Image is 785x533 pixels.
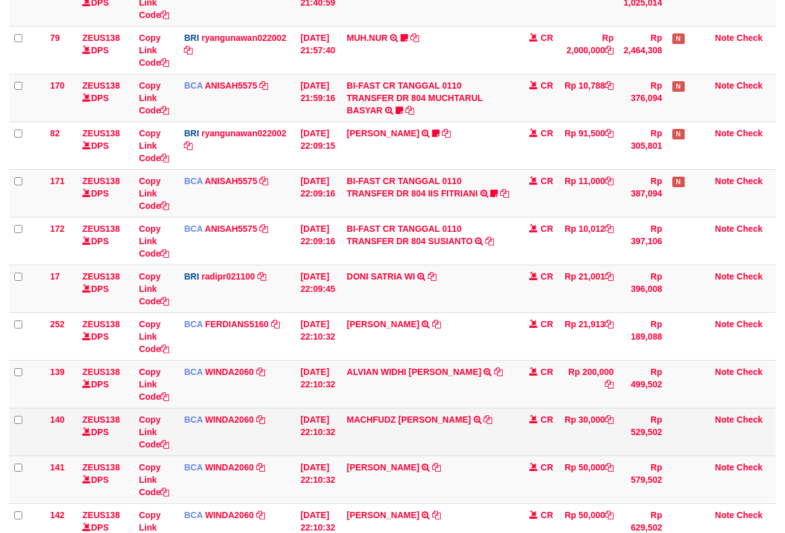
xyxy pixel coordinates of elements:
td: Rp 376,094 [618,74,667,121]
span: 141 [50,462,64,472]
a: Check [737,224,763,234]
a: Copy Link Code [139,33,169,68]
span: CR [540,367,553,377]
span: CR [540,415,553,425]
a: Copy SRI RAHAYU to clipboard [432,510,441,520]
td: DPS [77,360,134,408]
span: BRI [184,33,199,43]
a: Note [715,176,734,186]
span: Has Note [672,81,685,92]
span: CR [540,176,553,186]
td: Rp 2,000,000 [558,26,619,74]
td: DPS [77,74,134,121]
span: Has Note [672,33,685,44]
a: Copy WINDA2060 to clipboard [256,415,265,425]
a: ZEUS138 [82,224,120,234]
span: CR [540,271,553,281]
a: Check [737,319,763,329]
td: [DATE] 21:57:40 [295,26,342,74]
a: BI-FAST CR TANGGAL 0110 TRANSFER DR 804 MUCHTARUL BASYAR [347,81,483,115]
a: ZEUS138 [82,319,120,329]
td: [DATE] 22:10:32 [295,312,342,360]
a: WINDA2060 [205,510,254,520]
span: 142 [50,510,64,520]
a: BI-FAST CR TANGGAL 0110 TRANSFER DR 804 IIS FITRIANI [347,176,478,198]
td: Rp 579,502 [618,456,667,503]
span: 252 [50,319,64,329]
a: [PERSON_NAME] [347,319,419,329]
td: Rp 305,801 [618,121,667,169]
a: WINDA2060 [205,415,254,425]
a: Copy MACHFUDZ HAMZAH to clipboard [484,415,492,425]
a: ANISAH5575 [205,81,258,90]
span: CR [540,33,553,43]
a: Copy SUPRIYADI RASYID to clipboard [432,462,441,472]
a: Note [715,367,734,377]
span: 82 [50,128,60,138]
a: Copy ANISAH5575 to clipboard [259,224,268,234]
a: Check [737,81,763,90]
a: Copy Rp 50,000 to clipboard [605,462,614,472]
a: Check [737,176,763,186]
a: FERDIANS5160 [205,319,269,329]
a: ZEUS138 [82,128,120,138]
a: Copy BI-FAST CR TANGGAL 0110 TRANSFER DR 804 SUSIANTO to clipboard [485,236,494,246]
span: CR [540,319,553,329]
span: BCA [184,510,202,520]
span: 79 [50,33,60,43]
a: Copy Rp 2,000,000 to clipboard [605,45,614,55]
td: Rp 189,088 [618,312,667,360]
span: CR [540,510,553,520]
a: MUH.NUR [347,33,388,43]
a: Copy DANA ERLANGGAYUDH to clipboard [442,128,451,138]
a: Note [715,33,734,43]
a: Copy ryangunawan022002 to clipboard [184,141,193,151]
a: Copy ANISAH5575 to clipboard [259,81,268,90]
td: DPS [77,265,134,312]
a: Copy BI-FAST CR TANGGAL 0110 TRANSFER DR 804 MUCHTARUL BASYAR to clipboard [406,105,414,115]
span: 139 [50,367,64,377]
td: Rp 10,012 [558,217,619,265]
a: [PERSON_NAME] [347,510,419,520]
a: ZEUS138 [82,367,120,377]
a: ANISAH5575 [205,224,258,234]
td: Rp 11,000 [558,169,619,217]
td: Rp 21,001 [558,265,619,312]
a: ZEUS138 [82,33,120,43]
a: DONI SATRIA WI [347,271,415,281]
td: Rp 30,000 [558,408,619,456]
a: Copy RAMA PUTRA WICAKSO to clipboard [432,319,441,329]
td: Rp 499,502 [618,360,667,408]
td: Rp 21,913 [558,312,619,360]
a: Copy WINDA2060 to clipboard [256,367,265,377]
a: Copy MUH.NUR to clipboard [410,33,419,43]
a: Copy Link Code [139,367,169,402]
span: BCA [184,462,202,472]
a: Copy Rp 10,788 to clipboard [605,81,614,90]
a: Copy DONI SATRIA WI to clipboard [428,271,436,281]
a: Check [737,367,763,377]
a: Copy Link Code [139,415,169,449]
a: ANISAH5575 [205,176,258,186]
a: ryangunawan022002 [201,128,286,138]
span: CR [540,462,553,472]
a: Check [737,510,763,520]
td: DPS [77,121,134,169]
a: WINDA2060 [205,367,254,377]
span: 17 [50,271,60,281]
a: BI-FAST CR TANGGAL 0110 TRANSFER DR 804 SUSIANTO [347,224,473,246]
td: [DATE] 22:09:16 [295,169,342,217]
a: Note [715,128,734,138]
a: Copy ALVIAN WIDHI NORMA to clipboard [494,367,503,377]
a: Copy Rp 21,913 to clipboard [605,319,614,329]
a: MACHFUDZ [PERSON_NAME] [347,415,471,425]
a: [PERSON_NAME] [347,128,419,138]
a: Copy FERDIANS5160 to clipboard [271,319,280,329]
span: BCA [184,415,202,425]
a: Note [715,319,734,329]
td: Rp 50,000 [558,456,619,503]
span: 140 [50,415,64,425]
a: Copy Link Code [139,271,169,306]
a: Check [737,415,763,425]
span: BRI [184,271,199,281]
